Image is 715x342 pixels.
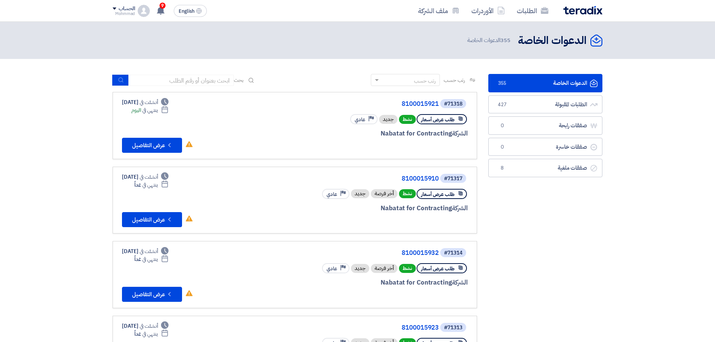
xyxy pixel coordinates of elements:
[399,189,416,198] span: نشط
[138,5,150,17] img: profile_test.png
[498,143,507,151] span: 0
[444,101,462,107] div: #71318
[444,250,462,256] div: #71314
[421,265,455,272] span: طلب عرض أسعار
[452,203,468,213] span: الشركة
[134,181,169,189] div: غداً
[465,2,511,20] a: الأوردرات
[488,74,602,92] a: الدعوات الخاصة355
[122,212,182,227] button: عرض التفاصيل
[421,191,455,198] span: طلب عرض أسعار
[488,95,602,114] a: الطلبات المقبولة427
[122,322,169,330] div: [DATE]
[421,116,455,123] span: طلب عرض أسعار
[511,2,554,20] a: الطلبات
[289,324,439,331] a: 8100015923
[452,278,468,287] span: الشركة
[289,250,439,256] a: 8100015932
[174,5,207,17] button: English
[289,175,439,182] a: 8100015910
[371,189,397,198] div: أخر فرصة
[131,106,169,114] div: اليوم
[119,6,135,12] div: الحساب
[500,36,510,44] span: 355
[122,247,169,255] div: [DATE]
[488,116,602,135] a: صفقات رابحة0
[498,80,507,87] span: 355
[444,325,462,330] div: #71313
[142,255,158,263] span: ينتهي في
[140,173,158,181] span: أنشئت في
[444,76,465,84] span: رتب حسب
[122,138,182,153] button: عرض التفاصيل
[355,116,365,123] span: عادي
[498,122,507,130] span: 0
[179,9,194,14] span: English
[140,247,158,255] span: أنشئت في
[414,77,436,85] div: رتب حسب
[234,76,244,84] span: بحث
[129,75,234,86] input: ابحث بعنوان أو رقم الطلب
[563,6,602,15] img: Teradix logo
[351,264,369,273] div: جديد
[518,33,587,48] h2: الدعوات الخاصة
[452,129,468,138] span: الشركة
[289,101,439,107] a: 8100015921
[160,3,166,9] span: 9
[142,106,158,114] span: ينتهي في
[467,36,512,45] span: الدعوات الخاصة
[134,255,169,263] div: غداً
[327,265,337,272] span: عادي
[371,264,397,273] div: أخر فرصة
[498,164,507,172] span: 8
[142,330,158,338] span: ينتهي في
[351,189,369,198] div: جديد
[444,176,462,181] div: #71317
[412,2,465,20] a: ملف الشركة
[122,287,182,302] button: عرض التفاصيل
[287,129,468,139] div: Nabatat for Contracting
[488,159,602,177] a: صفقات ملغية8
[498,101,507,108] span: 427
[287,203,468,213] div: Nabatat for Contracting
[140,322,158,330] span: أنشئت في
[140,98,158,106] span: أنشئت في
[142,181,158,189] span: ينتهي في
[399,115,416,124] span: نشط
[399,264,416,273] span: نشط
[134,330,169,338] div: غداً
[379,115,397,124] div: جديد
[122,98,169,106] div: [DATE]
[122,173,169,181] div: [DATE]
[327,191,337,198] span: عادي
[113,12,135,16] div: Mohmmad
[287,278,468,288] div: Nabatat for Contracting
[488,138,602,156] a: صفقات خاسرة0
